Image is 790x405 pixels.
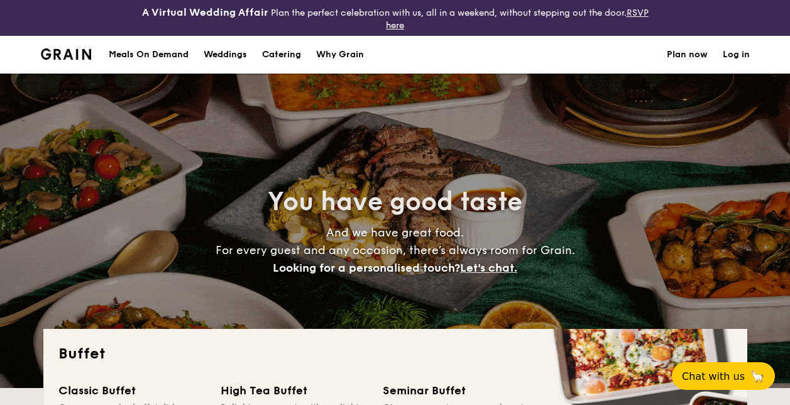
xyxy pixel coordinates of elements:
a: Log in [723,36,750,74]
div: Classic Buffet [58,382,206,399]
div: Why Grain [316,36,364,74]
h4: A Virtual Wedding Affair [142,5,268,20]
div: Seminar Buffet [383,382,530,399]
div: Plan the perfect celebration with us, all in a weekend, without stepping out the door. [132,5,659,31]
span: Looking for a personalised touch? [273,261,460,275]
div: Weddings [204,36,247,74]
span: Chat with us [682,370,745,382]
h1: Catering [262,36,301,74]
a: Weddings [196,36,255,74]
a: Plan now [667,36,708,74]
a: Catering [255,36,309,74]
a: Logotype [41,48,92,60]
h2: Buffet [58,344,732,364]
button: Chat with us🦙 [672,362,775,390]
a: Meals On Demand [101,36,196,74]
div: Meals On Demand [109,36,189,74]
span: And we have great food. For every guest and any occasion, there’s always room for Grain. [216,226,575,275]
a: Why Grain [309,36,371,74]
span: You have good taste [268,187,522,217]
span: Let's chat. [460,261,517,275]
div: High Tea Buffet [221,382,368,399]
img: Grain [41,48,92,60]
span: 🦙 [750,369,765,384]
